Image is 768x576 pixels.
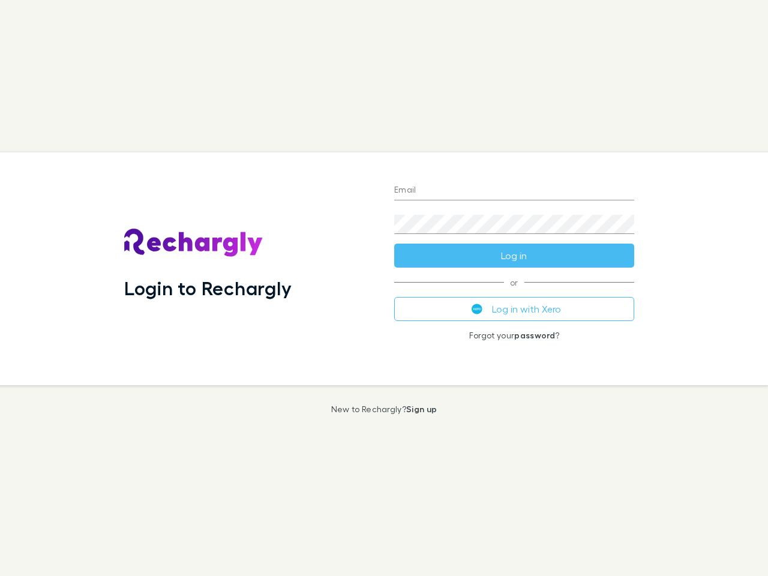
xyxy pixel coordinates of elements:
img: Xero's logo [472,304,482,314]
p: New to Rechargly? [331,404,437,414]
p: Forgot your ? [394,331,634,340]
button: Log in with Xero [394,297,634,321]
button: Log in [394,244,634,268]
a: password [514,330,555,340]
h1: Login to Rechargly [124,277,292,299]
img: Rechargly's Logo [124,229,263,257]
a: Sign up [406,404,437,414]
